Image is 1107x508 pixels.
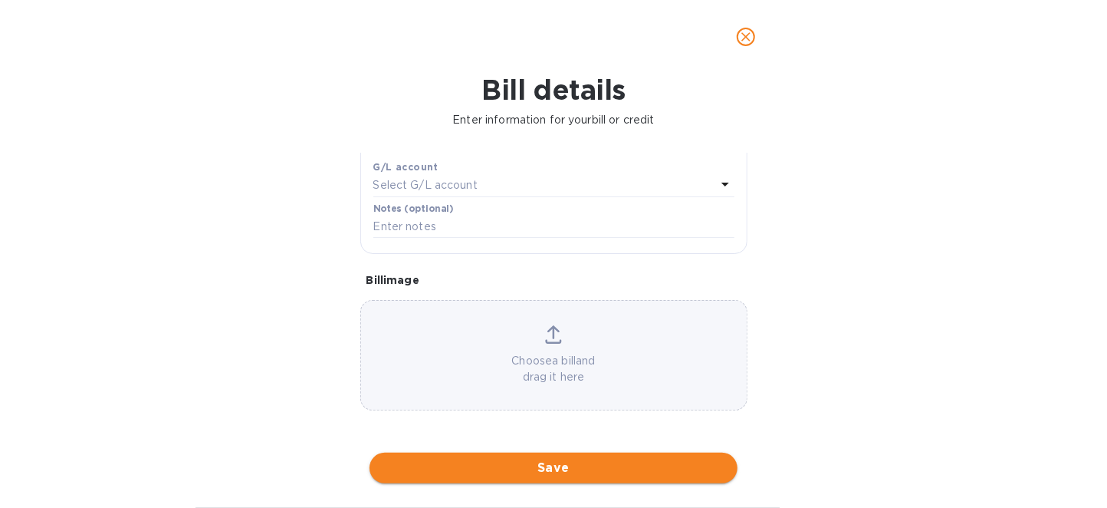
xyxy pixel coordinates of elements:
[728,18,764,55] button: close
[373,204,454,213] label: Notes (optional)
[382,459,725,477] span: Save
[361,353,747,385] p: Choose a bill and drag it here
[366,272,741,288] p: Bill image
[12,74,1095,106] h1: Bill details
[373,177,478,193] p: Select G/L account
[373,216,734,239] input: Enter notes
[373,161,439,173] b: G/L account
[12,112,1095,128] p: Enter information for your bill or credit
[370,453,737,483] button: Save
